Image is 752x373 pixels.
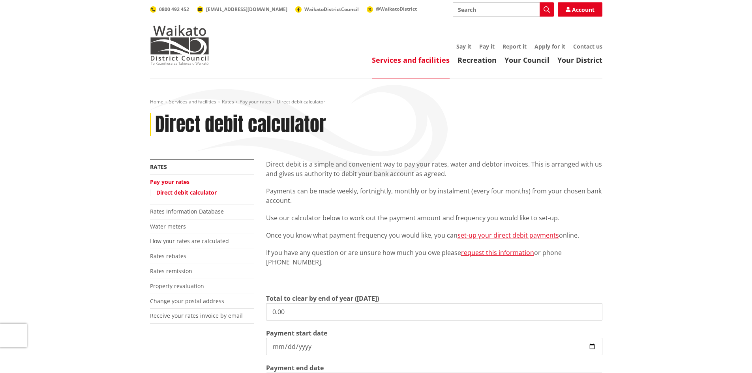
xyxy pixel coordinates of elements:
span: @WaikatoDistrict [376,6,417,12]
input: Search input [453,2,554,17]
a: @WaikatoDistrict [367,6,417,12]
a: Property revaluation [150,282,204,290]
p: Direct debit is a simple and convenient way to pay your rates, water and debtor invoices. This is... [266,159,602,178]
a: Rates [150,163,167,171]
span: [EMAIL_ADDRESS][DOMAIN_NAME] [206,6,287,13]
span: WaikatoDistrictCouncil [304,6,359,13]
a: How your rates are calculated [150,237,229,245]
a: Receive your rates invoice by email [150,312,243,319]
nav: breadcrumb [150,99,602,105]
a: [EMAIL_ADDRESS][DOMAIN_NAME] [197,6,287,13]
a: Rates rebates [150,252,186,260]
img: Waikato District Council - Te Kaunihera aa Takiwaa o Waikato [150,25,209,65]
a: Services and facilities [169,98,216,105]
a: Pay your rates [240,98,271,105]
a: Rates [222,98,234,105]
span: 0800 492 452 [159,6,189,13]
a: 0800 492 452 [150,6,189,13]
a: Apply for it [534,43,565,50]
a: Rates Information Database [150,208,224,215]
a: Your Council [504,55,549,65]
span: Direct debit calculator [277,98,325,105]
a: Pay it [479,43,495,50]
a: Say it [456,43,471,50]
a: Home [150,98,163,105]
p: Once you know what payment frequency you would like, you can online. [266,231,602,240]
a: Account [558,2,602,17]
a: Services and facilities [372,55,450,65]
a: Your District [557,55,602,65]
a: WaikatoDistrictCouncil [295,6,359,13]
h1: Direct debit calculator [155,113,326,136]
a: Direct debit calculator [156,189,217,196]
a: request this information [461,248,534,257]
label: Payment start date [266,328,327,338]
a: Report it [503,43,527,50]
p: Payments can be made weekly, fortnightly, monthly or by instalment (every four months) from your ... [266,186,602,205]
a: Contact us [573,43,602,50]
label: Total to clear by end of year ([DATE]) [266,294,379,303]
p: If you have any question or are unsure how much you owe please or phone [PHONE_NUMBER]. [266,248,602,267]
a: Pay your rates [150,178,189,186]
a: set-up your direct debit payments [458,231,559,240]
label: Payment end date [266,363,324,373]
a: Water meters [150,223,186,230]
a: Rates remission [150,267,192,275]
a: Recreation [458,55,497,65]
p: Use our calculator below to work out the payment amount and frequency you would like to set-up. [266,213,602,223]
a: Change your postal address [150,297,224,305]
